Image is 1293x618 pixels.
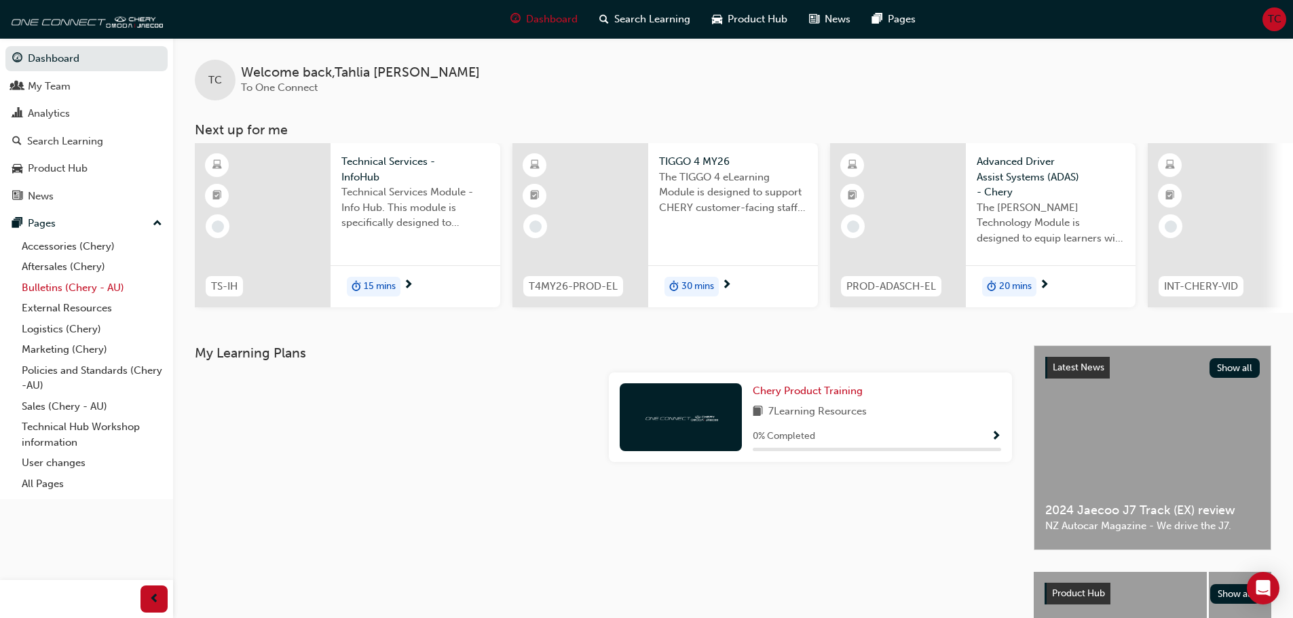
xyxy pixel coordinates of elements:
[588,5,701,33] a: search-iconSearch Learning
[5,211,168,236] button: Pages
[212,157,222,174] span: learningResourceType_ELEARNING-icon
[809,11,819,28] span: news-icon
[5,156,168,181] a: Product Hub
[28,106,70,121] div: Analytics
[195,143,500,307] a: TS-IHTechnical Services - InfoHubTechnical Services Module - Info Hub. This module is specificall...
[712,11,722,28] span: car-icon
[529,279,618,294] span: T4MY26-PROD-EL
[5,184,168,209] a: News
[16,236,168,257] a: Accessories (Chery)
[341,185,489,231] span: Technical Services Module - Info Hub. This module is specifically designed to address the require...
[848,187,857,205] span: booktick-icon
[27,134,103,149] div: Search Learning
[753,383,868,399] a: Chery Product Training
[12,191,22,203] span: news-icon
[1262,7,1286,31] button: TC
[16,256,168,277] a: Aftersales (Chery)
[5,101,168,126] a: Analytics
[403,279,413,292] span: next-icon
[12,218,22,230] span: pages-icon
[1045,357,1260,379] a: Latest NewsShow all
[510,11,521,28] span: guage-icon
[212,187,222,205] span: booktick-icon
[701,5,798,33] a: car-iconProduct Hub
[5,43,168,211] button: DashboardMy TeamAnalyticsSearch LearningProduct HubNews
[28,161,88,176] div: Product Hub
[149,591,160,608] span: prev-icon
[16,360,168,396] a: Policies and Standards (Chery -AU)
[16,319,168,340] a: Logistics (Chery)
[16,339,168,360] a: Marketing (Chery)
[512,143,818,307] a: T4MY26-PROD-ELTIGGO 4 MY26The TIGGO 4 eLearning Module is designed to support CHERY customer-faci...
[526,12,578,27] span: Dashboard
[987,278,996,296] span: duration-icon
[1165,220,1177,233] span: learningRecordVerb_NONE-icon
[977,200,1125,246] span: The [PERSON_NAME] Technology Module is designed to equip learners with essential knowledge about ...
[643,410,718,423] img: oneconnect
[1034,345,1271,550] a: Latest NewsShow all2024 Jaecoo J7 Track (EX) reviewNZ Autocar Magazine - We drive the J7.
[1045,583,1260,604] a: Product HubShow all
[12,163,22,175] span: car-icon
[211,279,238,294] span: TS-IH
[7,5,163,33] img: oneconnect
[16,298,168,319] a: External Resources
[659,154,807,170] span: TIGGO 4 MY26
[830,143,1136,307] a: PROD-ADASCH-ELAdvanced Driver Assist Systems (ADAS) - CheryThe [PERSON_NAME] Technology Module is...
[1165,157,1175,174] span: learningResourceType_ELEARNING-icon
[846,279,936,294] span: PROD-ADASCH-EL
[341,154,489,185] span: Technical Services - InfoHub
[681,279,714,294] span: 30 mins
[241,81,318,94] span: To One Connect
[195,345,1012,361] h3: My Learning Plans
[1045,518,1260,534] span: NZ Autocar Magazine - We drive the J7.
[599,11,609,28] span: search-icon
[12,81,22,93] span: people-icon
[768,404,867,421] span: 7 Learning Resources
[722,279,732,292] span: next-icon
[241,65,480,81] span: Welcome back , Tahlia [PERSON_NAME]
[530,187,540,205] span: booktick-icon
[16,452,168,474] a: User changes
[12,136,22,148] span: search-icon
[825,12,850,27] span: News
[530,157,540,174] span: learningResourceType_ELEARNING-icon
[1165,187,1175,205] span: booktick-icon
[153,215,162,233] span: up-icon
[208,73,222,88] span: TC
[28,189,54,204] div: News
[977,154,1125,200] span: Advanced Driver Assist Systems (ADAS) - Chery
[1210,358,1260,378] button: Show all
[659,170,807,216] span: The TIGGO 4 eLearning Module is designed to support CHERY customer-facing staff with the product ...
[16,417,168,452] a: Technical Hub Workshop information
[16,396,168,417] a: Sales (Chery - AU)
[212,220,224,233] span: learningRecordVerb_NONE-icon
[991,431,1001,443] span: Show Progress
[861,5,926,33] a: pages-iconPages
[753,404,763,421] span: book-icon
[1164,279,1238,294] span: INT-CHERY-VID
[1053,362,1104,373] span: Latest News
[847,220,859,233] span: learningRecordVerb_NONE-icon
[614,12,690,27] span: Search Learning
[798,5,861,33] a: news-iconNews
[753,385,863,397] span: Chery Product Training
[991,428,1001,445] button: Show Progress
[5,74,168,99] a: My Team
[5,129,168,154] a: Search Learning
[352,278,361,296] span: duration-icon
[364,279,396,294] span: 15 mins
[753,429,815,444] span: 0 % Completed
[1210,584,1261,604] button: Show all
[669,278,679,296] span: duration-icon
[12,108,22,120] span: chart-icon
[999,279,1032,294] span: 20 mins
[888,12,916,27] span: Pages
[848,157,857,174] span: learningResourceType_ELEARNING-icon
[173,122,1293,138] h3: Next up for me
[1052,587,1105,599] span: Product Hub
[16,277,168,298] a: Bulletins (Chery - AU)
[28,79,71,94] div: My Team
[1045,503,1260,518] span: 2024 Jaecoo J7 Track (EX) review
